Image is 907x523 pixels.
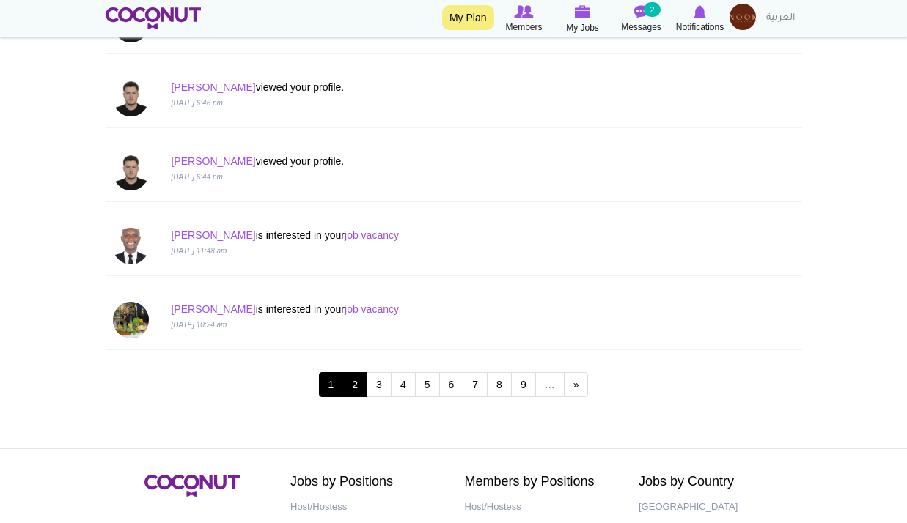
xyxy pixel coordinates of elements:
[575,5,591,18] img: My Jobs
[694,5,706,18] img: Notifications
[676,20,724,34] span: Notifications
[621,20,661,34] span: Messages
[290,497,443,518] a: Host/Hostess
[505,20,542,34] span: Members
[171,321,227,329] i: [DATE] 10:24 am
[171,247,227,255] i: [DATE] 11:48 am
[171,229,255,241] a: [PERSON_NAME]
[463,372,488,397] a: 7
[639,475,791,489] h2: Jobs by Country
[345,303,399,315] a: job vacancy
[639,497,791,518] a: [GEOGRAPHIC_DATA]
[487,372,512,397] a: 8
[442,5,494,30] a: My Plan
[171,99,222,107] i: [DATE] 6:46 pm
[566,21,599,35] span: My Jobs
[564,372,589,397] a: next ›
[644,2,660,17] small: 2
[612,4,671,34] a: Messages Messages 2
[465,497,617,518] a: Host/Hostess
[535,372,565,397] span: …
[391,372,416,397] a: 4
[171,228,618,242] p: is interested in your
[290,475,443,489] h2: Jobs by Positions
[495,4,554,34] a: Browse Members Members
[439,372,464,397] a: 6
[345,229,399,241] a: job vacancy
[759,4,802,33] a: العربية
[171,155,255,167] a: [PERSON_NAME]
[554,4,612,35] a: My Jobs My Jobs
[514,5,533,18] img: Browse Members
[465,475,617,489] h2: Members by Positions
[171,80,618,94] p: viewed your profile.
[634,5,649,18] img: Messages
[171,302,618,316] p: is interested in your
[171,81,255,93] a: [PERSON_NAME]
[511,372,536,397] a: 9
[415,372,440,397] a: 5
[144,475,240,497] img: Coconut
[171,303,255,315] a: [PERSON_NAME]
[171,173,222,181] i: [DATE] 6:44 pm
[106,7,202,29] img: Home
[342,372,367,397] a: 2
[171,154,618,168] p: viewed your profile.
[319,372,344,397] span: 1
[671,4,730,34] a: Notifications Notifications
[367,372,392,397] a: 3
